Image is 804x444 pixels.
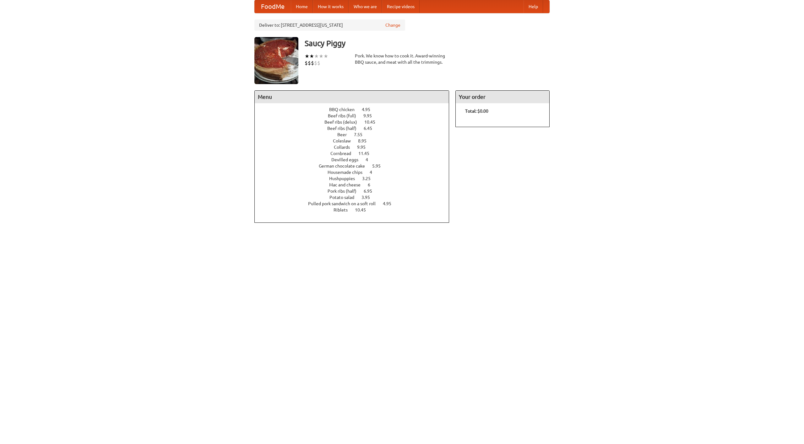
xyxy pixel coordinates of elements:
span: Mac and cheese [329,182,367,187]
li: $ [311,60,314,67]
span: 5.95 [372,163,387,169]
span: Pulled pork sandwich on a soft roll [308,201,382,206]
li: ★ [323,53,328,60]
span: 9.95 [363,113,378,118]
a: Collards 9.95 [334,145,377,150]
a: Coleslaw 8.95 [333,138,378,143]
div: Pork. We know how to cook it. Award-winning BBQ sauce, and meat with all the trimmings. [355,53,449,65]
span: Cornbread [330,151,357,156]
span: 4.95 [383,201,398,206]
span: Devilled eggs [331,157,365,162]
li: $ [314,60,317,67]
span: 10.45 [355,207,372,212]
a: Devilled eggs 4 [331,157,380,162]
a: Housemade chips 4 [328,170,384,175]
h3: Saucy Piggy [305,37,550,50]
span: 3.95 [361,195,376,200]
span: German chocolate cake [319,163,371,169]
span: 6 [368,182,377,187]
span: Pork ribs (half) [328,189,363,194]
a: Hushpuppies 3.25 [329,176,382,181]
li: $ [305,60,308,67]
a: Who we are [349,0,382,13]
img: angular.jpg [254,37,298,84]
a: German chocolate cake 5.95 [319,163,392,169]
div: Deliver to: [STREET_ADDRESS][US_STATE] [254,19,405,31]
a: Cornbread 11.45 [330,151,381,156]
a: Beef ribs (full) 9.95 [328,113,383,118]
span: 6.95 [364,189,378,194]
span: Housemade chips [328,170,369,175]
span: Beer [337,132,353,137]
span: Hushpuppies [329,176,361,181]
span: Beef ribs (full) [328,113,362,118]
a: Recipe videos [382,0,420,13]
span: 7.55 [354,132,369,137]
a: Potato salad 3.95 [329,195,382,200]
a: BBQ chicken 4.95 [329,107,382,112]
span: 8.95 [358,138,373,143]
li: $ [317,60,320,67]
h4: Menu [255,91,449,103]
a: Pork ribs (half) 6.95 [328,189,384,194]
a: Beef ribs (delux) 10.45 [324,120,387,125]
a: Riblets 10.45 [334,207,378,212]
a: Beef ribs (half) 6.45 [327,126,384,131]
span: Beef ribs (half) [327,126,363,131]
a: Help [524,0,543,13]
li: ★ [319,53,323,60]
li: ★ [309,53,314,60]
span: BBQ chicken [329,107,361,112]
span: 4.95 [362,107,377,112]
span: 9.95 [357,145,372,150]
li: ★ [305,53,309,60]
span: Collards [334,145,356,150]
span: 11.45 [358,151,376,156]
span: 4 [370,170,378,175]
a: Change [385,22,400,28]
a: How it works [313,0,349,13]
span: 6.45 [364,126,378,131]
a: Home [291,0,313,13]
span: Potato salad [329,195,361,200]
a: Pulled pork sandwich on a soft roll 4.95 [308,201,403,206]
span: Riblets [334,207,354,212]
span: 4 [366,157,374,162]
li: ★ [314,53,319,60]
b: Total: $0.00 [465,109,488,114]
a: Beer 7.55 [337,132,374,137]
a: Mac and cheese 6 [329,182,382,187]
li: $ [308,60,311,67]
span: 3.25 [362,176,377,181]
span: Coleslaw [333,138,357,143]
h4: Your order [456,91,549,103]
a: FoodMe [255,0,291,13]
span: Beef ribs (delux) [324,120,363,125]
span: 10.45 [364,120,382,125]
